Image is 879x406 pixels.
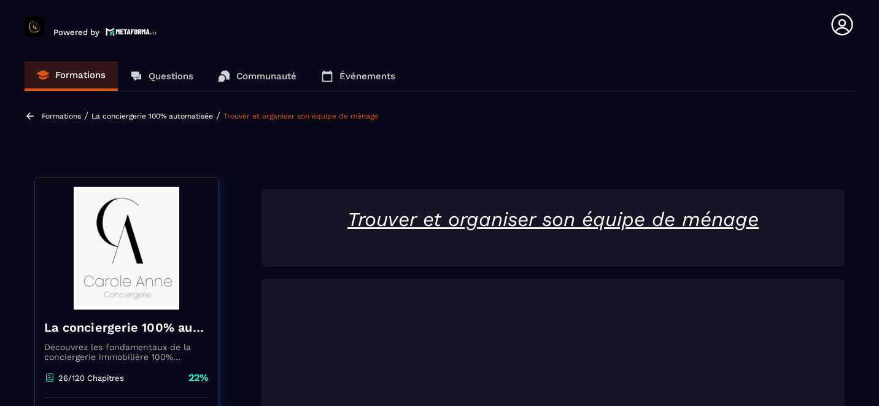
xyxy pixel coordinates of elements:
[106,26,157,37] img: logo
[44,187,209,310] img: banner
[188,371,209,385] p: 22%
[216,110,220,122] span: /
[347,208,759,231] u: Trouver et organiser son équipe de ménage
[25,61,118,91] a: Formations
[236,71,296,82] p: Communauté
[91,112,213,120] a: La conciergerie 100% automatisée
[53,28,99,37] p: Powered by
[223,112,378,120] a: Trouver et organiser son équipe de ménage
[25,17,44,37] img: logo-branding
[149,71,193,82] p: Questions
[42,112,81,120] a: Formations
[44,342,209,362] p: Découvrez les fondamentaux de la conciergerie immobilière 100% automatisée. Cette formation est c...
[84,110,88,122] span: /
[44,319,209,336] h4: La conciergerie 100% automatisée
[58,373,124,383] p: 26/120 Chapitres
[118,61,206,91] a: Questions
[55,69,106,80] p: Formations
[309,61,408,91] a: Événements
[339,71,395,82] p: Événements
[206,61,309,91] a: Communauté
